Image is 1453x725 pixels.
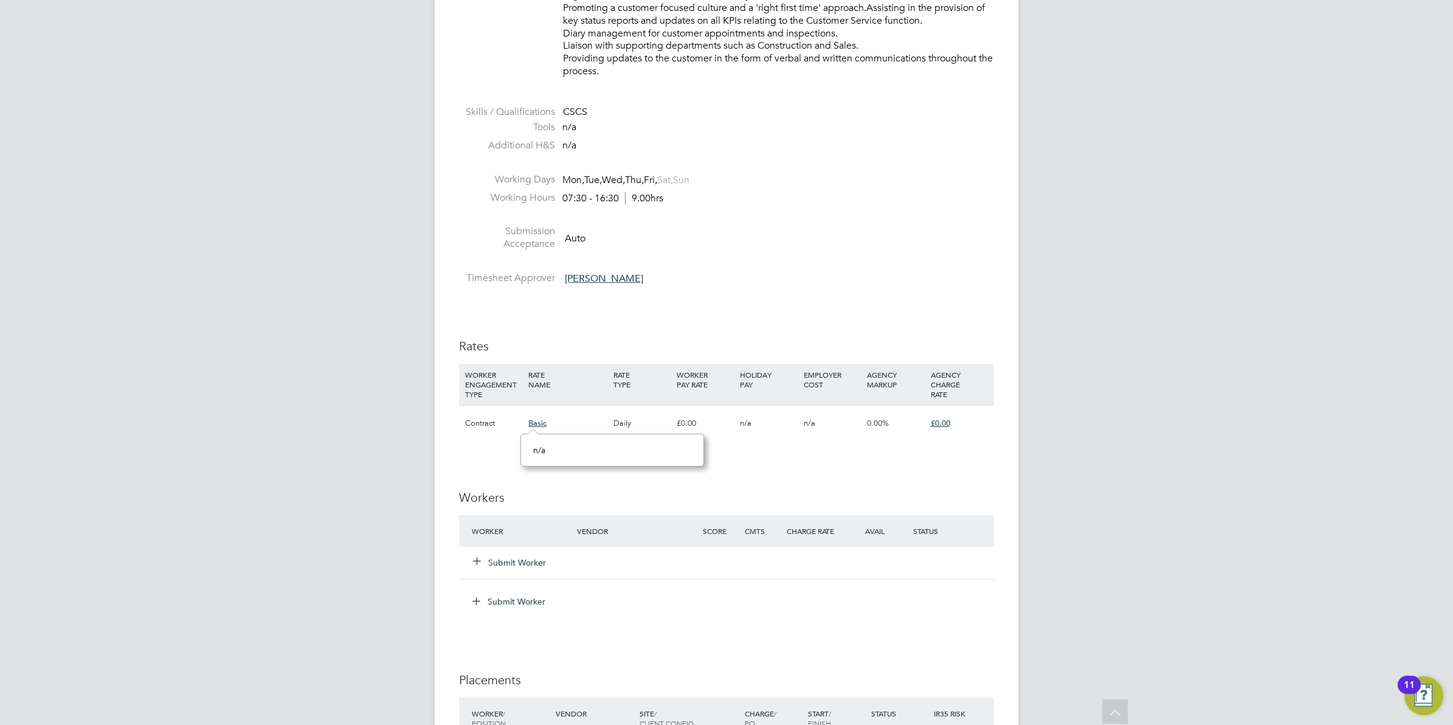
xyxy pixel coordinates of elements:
[868,702,931,724] div: Status
[474,557,547,569] button: Submit Worker
[801,364,864,395] div: EMPLOYER COST
[562,139,576,151] span: n/a
[1404,676,1443,715] button: Open Resource Center, 11 new notifications
[563,106,994,119] div: CSCS
[574,520,700,542] div: Vendor
[459,272,555,285] label: Timesheet Approver
[864,364,927,395] div: AGENCY MARKUP
[565,272,643,285] span: [PERSON_NAME]
[459,225,555,251] label: Submission Acceptance
[562,174,584,186] span: Mon,
[928,364,991,405] div: AGENCY CHARGE RATE
[784,520,847,542] div: Charge Rate
[459,490,994,505] h3: Workers
[464,592,555,611] button: Submit Worker
[525,364,610,395] div: RATE NAME
[602,174,625,186] span: Wed,
[462,406,525,441] div: Contract
[562,192,663,205] div: 07:30 - 16:30
[459,192,555,204] label: Working Hours
[700,520,742,542] div: Score
[931,702,973,724] div: IR35 Risk
[804,418,815,428] span: n/a
[1404,685,1415,701] div: 11
[459,173,555,186] label: Working Days
[625,192,663,204] span: 9.00hrs
[737,364,800,395] div: HOLIDAY PAY
[931,418,950,428] span: £0.00
[553,702,637,724] div: Vendor
[867,418,889,428] span: 0.00%
[657,174,673,186] span: Sat,
[625,174,644,186] span: Thu,
[459,121,555,134] label: Tools
[565,232,585,245] span: Auto
[740,418,751,428] span: n/a
[910,520,994,542] div: Status
[847,520,910,542] div: Avail
[610,406,674,441] div: Daily
[644,174,657,186] span: Fri,
[742,520,784,542] div: Cmts
[533,445,545,456] span: n/a
[584,174,602,186] span: Tue,
[459,672,994,688] h3: Placements
[459,106,555,119] label: Skills / Qualifications
[459,139,555,152] label: Additional H&S
[610,364,674,395] div: RATE TYPE
[674,364,737,395] div: WORKER PAY RATE
[469,520,574,542] div: Worker
[459,338,994,354] h3: Rates
[673,174,689,186] span: Sun
[562,121,576,133] span: n/a
[462,364,525,405] div: WORKER ENGAGEMENT TYPE
[674,406,737,441] div: £0.00
[528,418,547,428] span: Basic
